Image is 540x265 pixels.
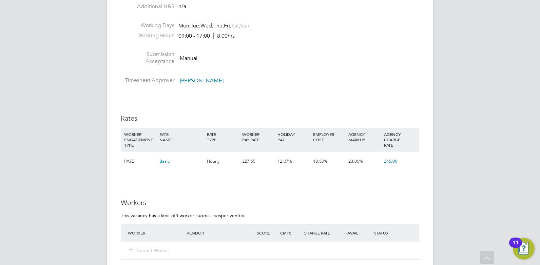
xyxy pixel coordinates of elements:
span: 18.50% [313,158,328,164]
div: £27.55 [240,151,276,171]
h3: Rates [121,114,419,123]
button: Submit Worker [129,247,170,254]
span: Wed, [200,22,213,29]
span: 23.00% [348,158,363,164]
span: Sun [240,22,249,29]
span: Tue, [191,22,200,29]
label: Submission Acceptance [121,51,174,65]
div: Score [255,227,278,239]
span: Fri, [224,22,231,29]
label: Working Days [121,22,174,29]
span: n/a [178,3,186,10]
div: AGENCY MARKUP [347,128,382,146]
p: This vacancy has a limit of per vendor. [121,212,419,219]
span: Thu, [213,22,224,29]
div: HOLIDAY PAY [276,128,311,146]
div: WORKER ENGAGEMENT TYPE [122,128,158,151]
h3: Workers [121,198,419,207]
button: Open Resource Center, 11 new notifications [513,238,535,260]
div: PAYE [122,151,158,171]
div: Charge Rate [302,227,337,239]
div: 11 [513,243,519,251]
span: Manual [180,55,197,62]
span: Basic [159,158,170,164]
div: Hourly [205,151,240,171]
label: Timesheet Approver [121,77,174,84]
div: Status [372,227,419,239]
div: AGENCY CHARGE RATE [382,128,418,151]
div: RATE NAME [158,128,205,146]
span: 8.00hrs [213,33,235,39]
span: Sat, [231,22,240,29]
label: Additional H&S [121,3,174,10]
span: 12.07% [277,158,292,164]
div: Cmts [278,227,302,239]
label: Working Hours [121,32,174,39]
div: WORKER PAY RATE [240,128,276,146]
div: Avail [337,227,372,239]
span: Mon, [178,22,191,29]
div: Vendor [185,227,255,239]
div: RATE TYPE [205,128,240,146]
span: [PERSON_NAME] [180,77,224,84]
div: 09:00 - 17:00 [178,33,235,40]
em: 3 worker submissions [175,212,221,219]
span: £45.00 [384,158,397,164]
div: Worker [126,227,185,239]
div: EMPLOYER COST [311,128,347,146]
